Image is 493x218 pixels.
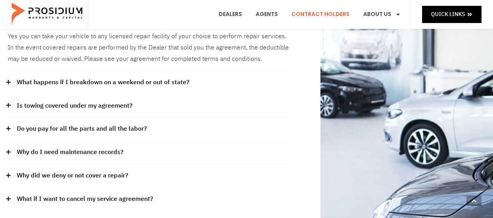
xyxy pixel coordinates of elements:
[17,77,189,88] a: What happens if I breakdown on a weekend or out of state?
[8,71,291,94] div: What happens if I breakdown on a weekend or out of state?
[422,6,481,23] a: Quick Links
[431,9,465,19] span: Quick Links
[8,141,291,164] div: Why do I need maintenance records?
[8,94,291,118] div: Is towing covered under my agreement?
[17,170,128,181] a: Why did we deny or not cover a repair?
[8,25,291,71] div: Can I take my vehicle to any repair facility?
[17,193,153,205] a: What if I want to cancel my service agreement?
[17,147,124,158] a: Why do I need maintenance records?
[17,123,147,135] a: Do you pay for all the parts and all the labor?
[8,164,291,188] div: Why did we deny or not cover a repair?
[8,188,291,211] div: What if I want to cancel my service agreement?
[8,117,291,141] div: Do you pay for all the parts and all the labor?
[17,100,133,112] a: Is towing covered under my agreement?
